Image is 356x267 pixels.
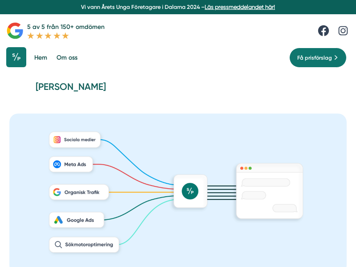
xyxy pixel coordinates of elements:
span: Få prisförslag [297,53,332,62]
a: Om oss [55,47,79,68]
a: Få prisförslag [289,48,347,68]
h1: [PERSON_NAME] [36,81,321,100]
p: Vi vann Årets Unga Företagare i Dalarna 2024 – [3,3,353,11]
p: 5 av 5 från 150+ omdömen [27,22,105,32]
a: Hem [32,47,49,68]
a: Läs pressmeddelandet här! [205,4,275,10]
